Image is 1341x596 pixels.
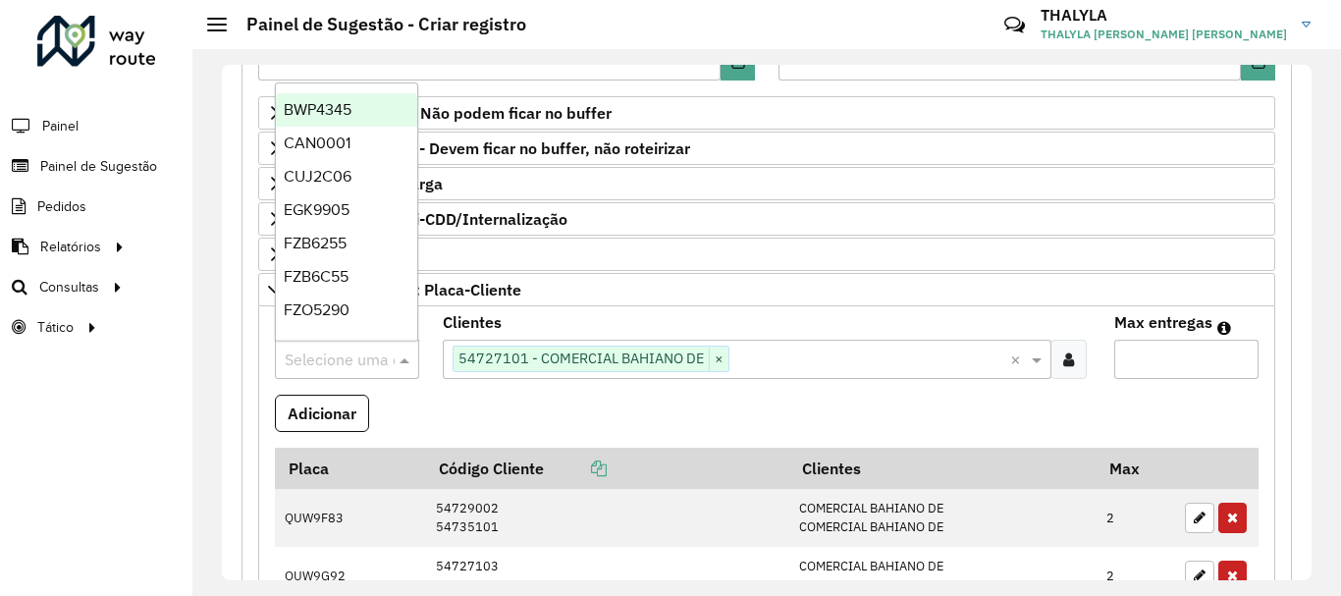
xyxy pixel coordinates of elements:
[258,238,1275,271] a: Cliente Retira
[284,135,350,151] span: CAN0001
[1041,6,1287,25] h3: THALYLA
[40,237,101,257] span: Relatórios
[284,101,351,118] span: BWP4345
[258,167,1275,200] a: Cliente para Recarga
[993,4,1036,46] a: Contato Rápido
[1010,348,1027,371] span: Clear all
[258,96,1275,130] a: Priorizar Cliente - Não podem ficar no buffer
[426,489,789,547] td: 54729002 54735101
[40,156,157,177] span: Painel de Sugestão
[258,132,1275,165] a: Preservar Cliente - Devem ficar no buffer, não roteirizar
[291,211,567,227] span: Cliente para Multi-CDD/Internalização
[37,317,74,338] span: Tático
[39,277,99,298] span: Consultas
[284,168,351,185] span: CUJ2C06
[258,202,1275,236] a: Cliente para Multi-CDD/Internalização
[1097,489,1175,547] td: 2
[788,448,1096,489] th: Clientes
[426,448,789,489] th: Código Cliente
[284,268,349,285] span: FZB6C55
[291,105,612,121] span: Priorizar Cliente - Não podem ficar no buffer
[37,196,86,217] span: Pedidos
[284,201,349,218] span: EGK9905
[788,489,1096,547] td: COMERCIAL BAHIANO DE COMERCIAL BAHIANO DE
[275,489,426,547] td: QUW9F83
[284,235,347,251] span: FZB6255
[1217,320,1231,336] em: Máximo de clientes que serão colocados na mesma rota com os clientes informados
[443,310,502,334] label: Clientes
[42,116,79,136] span: Painel
[258,273,1275,306] a: Mapas Sugeridos: Placa-Cliente
[454,347,709,370] span: 54727101 - COMERCIAL BAHIANO DE
[275,448,426,489] th: Placa
[1097,448,1175,489] th: Max
[291,140,690,156] span: Preservar Cliente - Devem ficar no buffer, não roteirizar
[709,348,728,371] span: ×
[1114,310,1212,334] label: Max entregas
[1041,26,1287,43] span: THALYLA [PERSON_NAME] [PERSON_NAME]
[275,82,418,341] ng-dropdown-panel: Options list
[284,301,349,318] span: FZO5290
[275,395,369,432] button: Adicionar
[227,14,526,35] h2: Painel de Sugestão - Criar registro
[544,459,607,478] a: Copiar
